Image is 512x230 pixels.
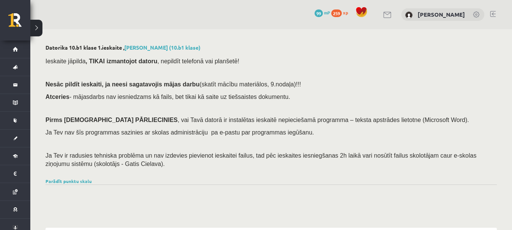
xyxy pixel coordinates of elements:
[86,58,157,64] b: , TIKAI izmantojot datoru
[199,81,301,88] span: (skatīt mācību materiālos, 9.nodaļa)!!!
[343,9,348,16] span: xp
[405,11,413,19] img: Jeļizaveta Kudrjavceva
[45,178,92,184] a: Parādīt punktu skalu
[45,58,239,64] span: Ieskaite jāpilda , nepildīt telefonā vai planšetē!
[45,94,290,100] span: - mājasdarbs nav iesniedzams kā fails, bet tikai kā saite uz tiešsaistes dokumentu.
[45,152,476,167] span: Ja Tev ir radusies tehniska problēma un nav izdevies pievienot ieskaitei failus, tad pēc ieskaite...
[8,13,30,32] a: Rīgas 1. Tālmācības vidusskola
[331,9,342,17] span: 259
[418,11,465,18] a: [PERSON_NAME]
[45,81,199,88] span: Nesāc pildīt ieskaiti, ja neesi sagatavojis mājas darbu
[331,9,352,16] a: 259 xp
[315,9,323,17] span: 99
[324,9,330,16] span: mP
[45,129,314,136] span: Ja Tev nav šīs programmas sazinies ar skolas administrāciju pa e-pastu par programmas iegūšanu.
[45,44,497,51] h2: Datorika 10.b1 klase 1.ieskaite ,
[124,44,200,51] a: [PERSON_NAME] (10.b1 klase)
[45,117,178,123] span: Pirms [DEMOGRAPHIC_DATA] PĀRLIECINIES
[315,9,330,16] a: 99 mP
[178,117,469,123] span: , vai Tavā datorā ir instalētas ieskaitē nepieciešamā programma – teksta apstrādes lietotne (Micr...
[45,94,69,100] b: Atceries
